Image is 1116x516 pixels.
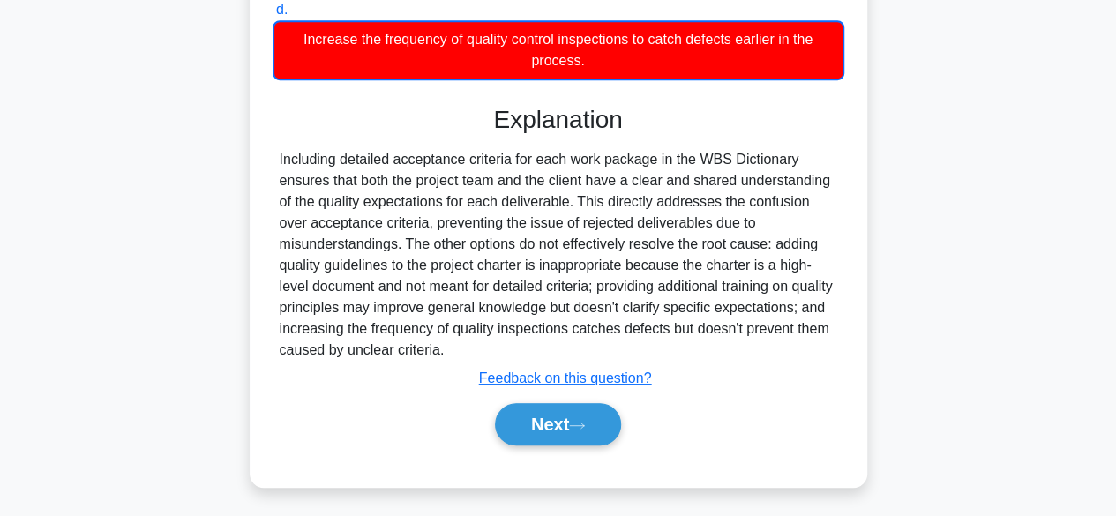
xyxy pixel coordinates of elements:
[495,403,621,445] button: Next
[273,20,844,80] div: Increase the frequency of quality control inspections to catch defects earlier in the process.
[276,2,288,17] span: d.
[283,105,834,135] h3: Explanation
[280,149,837,361] div: Including detailed acceptance criteria for each work package in the WBS Dictionary ensures that b...
[479,370,652,385] a: Feedback on this question?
